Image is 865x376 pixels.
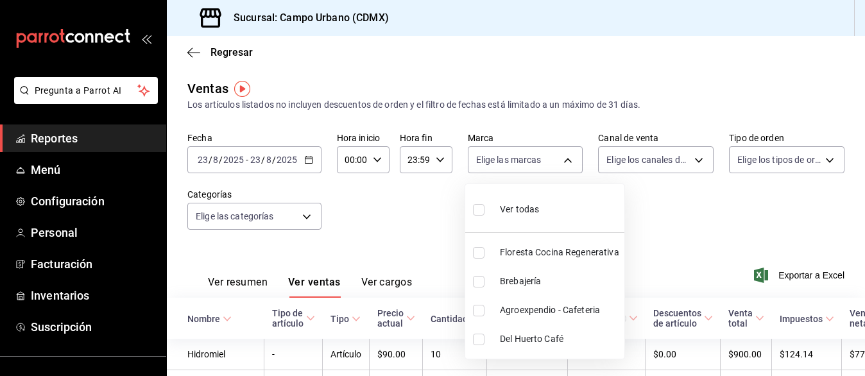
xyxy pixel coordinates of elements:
span: Ver todas [500,203,539,216]
span: Del Huerto Café [500,332,619,346]
span: Floresta Cocina Regenerativa [500,246,619,259]
span: Agroexpendio - Cafeteria [500,303,619,317]
span: Brebajería [500,275,619,288]
img: Tooltip marker [234,81,250,97]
